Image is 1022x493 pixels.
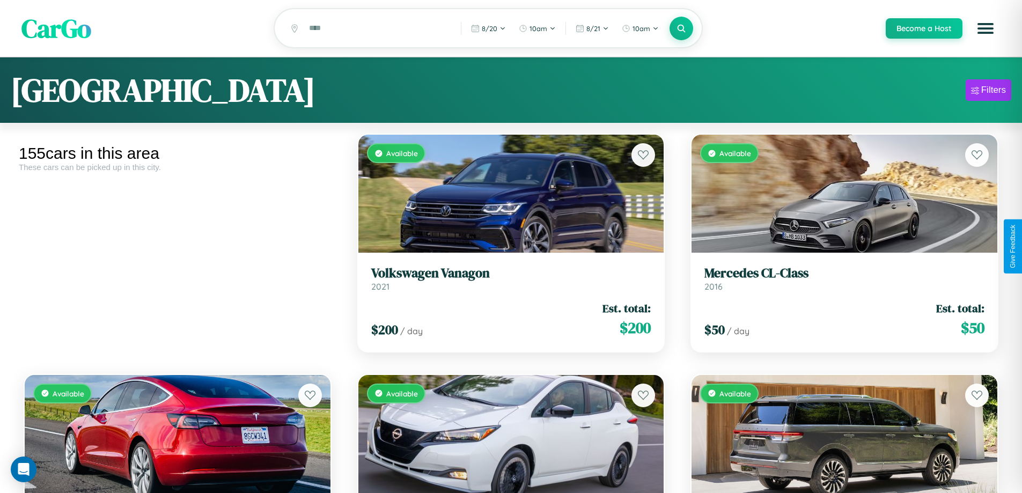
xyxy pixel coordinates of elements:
a: Mercedes CL-Class2016 [704,266,984,292]
div: Filters [981,85,1006,95]
button: Open menu [970,13,1001,43]
button: 8/20 [466,20,511,37]
span: Available [719,149,751,158]
span: $ 200 [620,317,651,339]
span: 10am [633,24,650,33]
div: Open Intercom Messenger [11,457,36,482]
div: 155 cars in this area [19,144,336,163]
span: Est. total: [602,300,651,316]
h3: Volkswagen Vanagon [371,266,651,281]
span: Available [719,389,751,398]
span: 2016 [704,281,723,292]
span: $ 200 [371,321,398,339]
span: / day [400,326,423,336]
span: 2021 [371,281,389,292]
button: Filters [966,79,1011,101]
span: $ 50 [961,317,984,339]
span: CarGo [21,11,91,46]
span: Available [386,389,418,398]
button: 8/21 [570,20,614,37]
span: 8 / 20 [482,24,497,33]
h3: Mercedes CL-Class [704,266,984,281]
div: Give Feedback [1009,225,1017,268]
button: 10am [513,20,561,37]
span: / day [727,326,749,336]
button: Become a Host [886,18,962,39]
a: Volkswagen Vanagon2021 [371,266,651,292]
span: 10am [530,24,547,33]
h1: [GEOGRAPHIC_DATA] [11,68,315,112]
div: These cars can be picked up in this city. [19,163,336,172]
span: Available [53,389,84,398]
span: 8 / 21 [586,24,600,33]
span: $ 50 [704,321,725,339]
button: 10am [616,20,664,37]
span: Est. total: [936,300,984,316]
span: Available [386,149,418,158]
